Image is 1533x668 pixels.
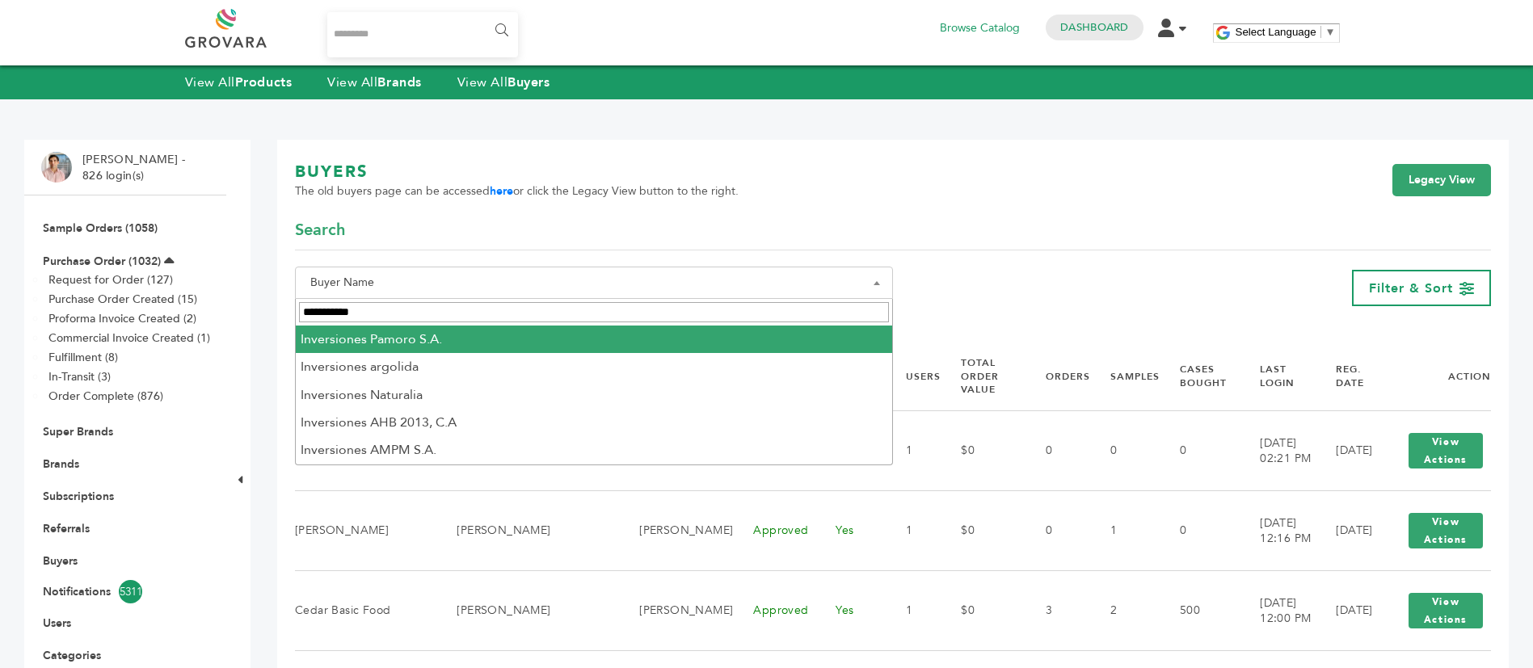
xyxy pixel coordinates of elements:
td: [PERSON_NAME] [295,491,436,571]
td: 1 [886,411,941,491]
td: 1 [1090,491,1160,571]
li: [PERSON_NAME] - 826 login(s) [82,152,189,183]
td: [DATE] 02:21 PM [1240,411,1316,491]
span: Buyer Name [304,271,884,294]
a: Order Complete (876) [48,389,163,404]
td: Yes [815,571,886,651]
th: Users [886,342,941,411]
td: [PERSON_NAME] [619,491,733,571]
span: Filter & Sort [1369,279,1453,297]
button: View Actions [1409,513,1483,548]
td: 0 [1160,491,1240,571]
li: Inversiones Pamoro S.A. [296,326,892,353]
td: Yes [815,491,886,571]
a: Request for Order (127) [48,272,173,288]
td: [PERSON_NAME] [436,491,619,571]
strong: Brands [377,74,421,91]
th: Reg. Date [1316,342,1379,411]
button: View Actions [1409,433,1483,468]
td: Approved [733,571,815,651]
td: [DATE] 12:16 PM [1240,491,1316,571]
input: Search [299,302,889,322]
span: Buyer Name [295,267,893,299]
a: Super Brands [43,424,113,439]
a: Browse Catalog [940,19,1020,37]
td: 2 [1090,571,1160,651]
li: Inversiones Naturalia [296,381,892,409]
td: 0 [1026,491,1090,571]
span: ​ [1320,26,1321,38]
a: Users [43,615,71,631]
button: View Actions [1409,593,1483,628]
strong: Buyers [507,74,550,91]
td: 0 [1160,411,1240,491]
a: In-Transit (3) [48,369,111,384]
strong: Products [235,74,292,91]
span: 5311 [119,580,142,603]
td: Approved [733,491,815,571]
a: Brands [43,456,79,472]
li: Inversiones AMPM S.A. [296,436,892,464]
a: Notifications5311 [43,580,208,603]
a: Select Language​ [1236,26,1336,38]
td: $0 [941,571,1026,651]
td: [DATE] 12:00 PM [1240,571,1316,651]
th: Last Login [1240,342,1316,411]
a: Dashboard [1060,20,1128,35]
li: Inversiones AHB 2013, C.A [296,409,892,436]
td: [PERSON_NAME] [436,571,619,651]
a: Fulfillment (8) [48,350,118,365]
a: Categories [43,648,101,663]
td: $0 [941,491,1026,571]
a: Legacy View [1392,164,1491,196]
td: Cedar Basic Food [295,571,436,651]
td: 500 [1160,571,1240,651]
a: Purchase Order Created (15) [48,292,197,307]
td: 1 [886,491,941,571]
th: Samples [1090,342,1160,411]
li: Inversiones argolida [296,353,892,380]
td: 0 [1026,411,1090,491]
a: Subscriptions [43,489,114,504]
td: 1 [886,571,941,651]
a: here [490,183,513,199]
td: $0 [941,411,1026,491]
a: View AllProducts [185,74,293,91]
th: Orders [1026,342,1090,411]
a: Purchase Order (1032) [43,254,161,269]
a: Buyers [43,553,78,569]
td: 3 [1026,571,1090,651]
a: View AllBrands [327,74,422,91]
a: View AllBuyers [457,74,550,91]
td: [PERSON_NAME] [619,571,733,651]
td: [DATE] [1316,491,1379,571]
th: Action [1380,342,1491,411]
span: The old buyers page can be accessed or click the Legacy View button to the right. [295,183,739,200]
td: [DATE] [1316,411,1379,491]
a: Proforma Invoice Created (2) [48,311,196,326]
th: Cases Bought [1160,342,1240,411]
span: Select Language [1236,26,1316,38]
td: [DATE] [1316,571,1379,651]
a: Referrals [43,521,90,536]
span: ▼ [1325,26,1336,38]
input: Search... [327,12,519,57]
h1: BUYERS [295,161,739,183]
td: 0 [1090,411,1160,491]
span: Search [295,219,345,242]
a: Commercial Invoice Created (1) [48,330,210,346]
a: Sample Orders (1058) [43,221,158,236]
th: Total Order Value [941,342,1026,411]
